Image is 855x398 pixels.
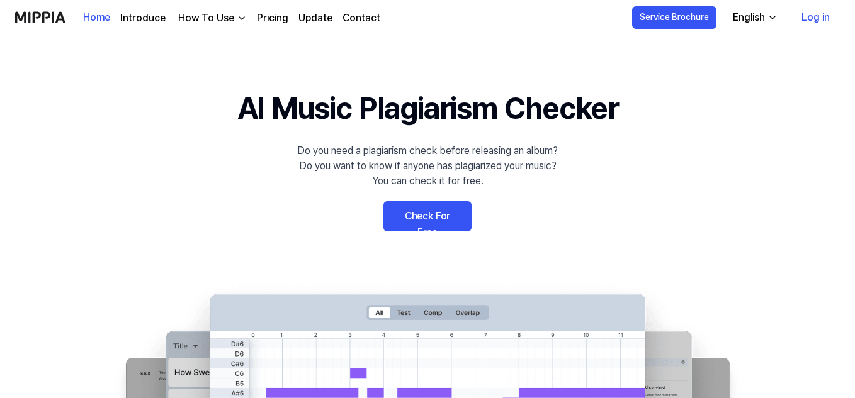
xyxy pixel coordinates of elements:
button: English [723,5,785,30]
button: Service Brochure [632,6,716,29]
a: Update [298,11,332,26]
h1: AI Music Plagiarism Checker [237,86,618,131]
div: English [730,10,767,25]
button: How To Use [176,11,247,26]
a: Check For Free [383,201,472,231]
a: Introduce [120,11,166,26]
div: How To Use [176,11,237,26]
div: Do you need a plagiarism check before releasing an album? Do you want to know if anyone has plagi... [297,143,558,189]
img: down [237,13,247,23]
a: Pricing [257,11,288,26]
a: Home [83,1,110,35]
a: Contact [343,11,380,26]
